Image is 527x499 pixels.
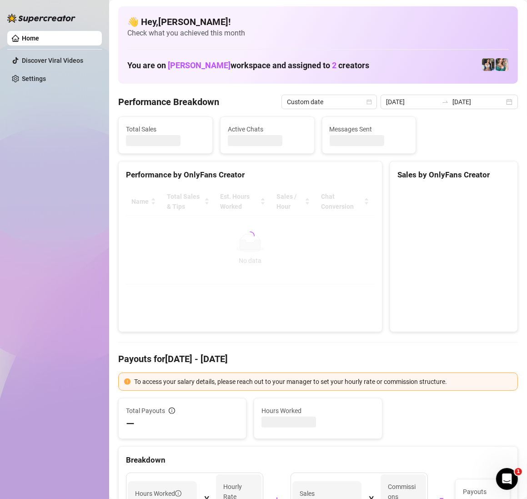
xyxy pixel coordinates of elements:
img: Zaddy [496,58,508,71]
span: exclamation-circle [124,378,130,385]
span: info-circle [169,408,175,414]
span: Hours Worked [135,489,181,499]
span: Total Sales [126,124,205,134]
input: Start date [386,97,438,107]
span: swap-right [442,98,449,106]
img: Katy [482,58,495,71]
h4: 👋 Hey, [PERSON_NAME] ! [127,15,509,28]
span: 2 [332,60,336,70]
span: Sales [300,489,354,499]
div: Performance by OnlyFans Creator [126,169,375,181]
span: to [442,98,449,106]
span: Payouts [463,487,502,497]
span: — [126,417,135,431]
h1: You are on workspace and assigned to creators [127,60,369,71]
span: calendar [366,99,372,105]
span: Hours Worked [261,406,374,416]
a: Home [22,35,39,42]
img: logo-BBDzfeDw.svg [7,14,75,23]
div: Sales by OnlyFans Creator [397,169,510,181]
span: info-circle [175,490,181,497]
iframe: Intercom live chat [496,468,518,490]
span: Total Payouts [126,406,165,416]
span: Check what you achieved this month [127,28,509,38]
a: Discover Viral Videos [22,57,83,64]
a: Settings [22,75,46,82]
span: Messages Sent [330,124,409,134]
div: To access your salary details, please reach out to your manager to set your hourly rate or commis... [134,377,512,387]
span: Custom date [287,95,371,109]
input: End date [452,97,504,107]
div: Breakdown [126,454,510,466]
span: 1 [515,468,522,475]
h4: Payouts for [DATE] - [DATE] [118,353,518,365]
span: [PERSON_NAME] [168,60,231,70]
h4: Performance Breakdown [118,96,219,108]
span: loading [245,231,255,241]
span: Active Chats [228,124,307,134]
